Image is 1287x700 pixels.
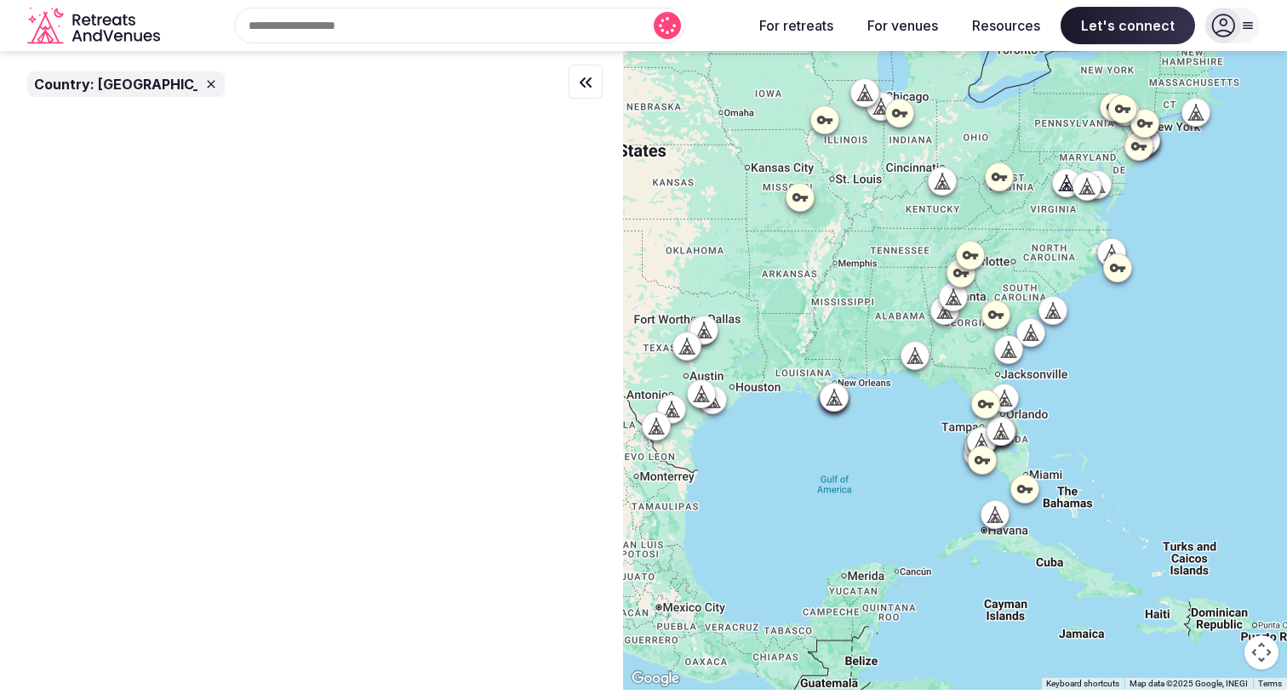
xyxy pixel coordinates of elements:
[27,7,163,45] a: Visit the homepage
[627,668,684,690] a: Open this area in Google Maps (opens a new window)
[98,75,244,94] span: [GEOGRAPHIC_DATA]
[27,7,163,45] svg: Retreats and Venues company logo
[746,7,847,44] button: For retreats
[1046,678,1119,690] button: Keyboard shortcuts
[1258,679,1282,688] a: Terms (opens in new tab)
[1061,7,1195,44] span: Let's connect
[1130,679,1248,688] span: Map data ©2025 Google, INEGI
[627,668,684,690] img: Google
[1244,635,1278,669] button: Map camera controls
[958,7,1054,44] button: Resources
[854,7,952,44] button: For venues
[34,75,94,94] span: Country:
